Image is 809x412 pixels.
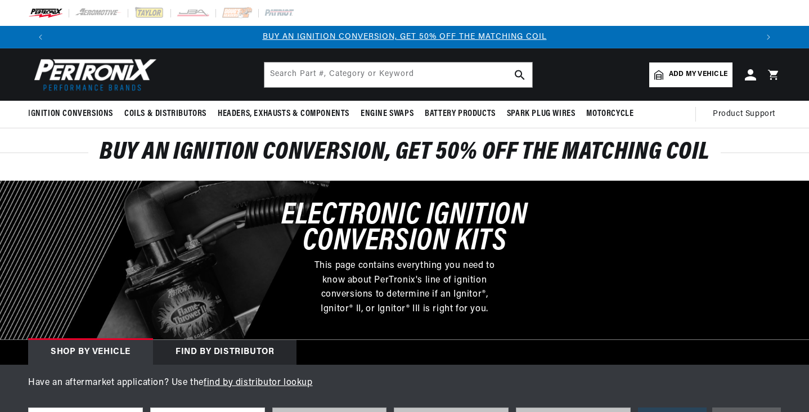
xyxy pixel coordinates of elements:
summary: Motorcycle [581,101,639,127]
a: find by distributor lookup [204,378,313,387]
summary: Spark Plug Wires [501,101,581,127]
summary: Headers, Exhausts & Components [212,101,355,127]
span: Spark Plug Wires [507,108,576,120]
span: Motorcycle [586,108,633,120]
div: Announcement [52,31,757,43]
summary: Battery Products [419,101,501,127]
span: Product Support [713,108,775,120]
span: Ignition Conversions [28,108,113,120]
p: This page contains everything you need to know about PerTronix's line of ignition conversions to ... [305,259,504,316]
span: Add my vehicle [669,69,727,80]
span: Engine Swaps [361,108,414,120]
span: Headers, Exhausts & Components [218,108,349,120]
summary: Engine Swaps [355,101,419,127]
h3: Electronic Ignition Conversion Kits [236,203,573,256]
div: 1 of 3 [52,31,757,43]
span: Coils & Distributors [124,108,206,120]
summary: Product Support [713,101,781,128]
p: Have an aftermarket application? Use the [28,376,781,391]
div: Find by Distributor [153,340,296,365]
summary: Ignition Conversions [28,101,119,127]
span: Battery Products [425,108,496,120]
img: Pertronix [28,55,158,94]
input: Search Part #, Category or Keyword [264,62,532,87]
div: Shop by vehicle [28,340,153,365]
summary: Coils & Distributors [119,101,212,127]
a: BUY AN IGNITION CONVERSION, GET 50% OFF THE MATCHING COIL [263,33,547,41]
a: Add my vehicle [649,62,732,87]
button: Translation missing: en.sections.announcements.previous_announcement [29,26,52,48]
button: Translation missing: en.sections.announcements.next_announcement [757,26,780,48]
button: search button [507,62,532,87]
